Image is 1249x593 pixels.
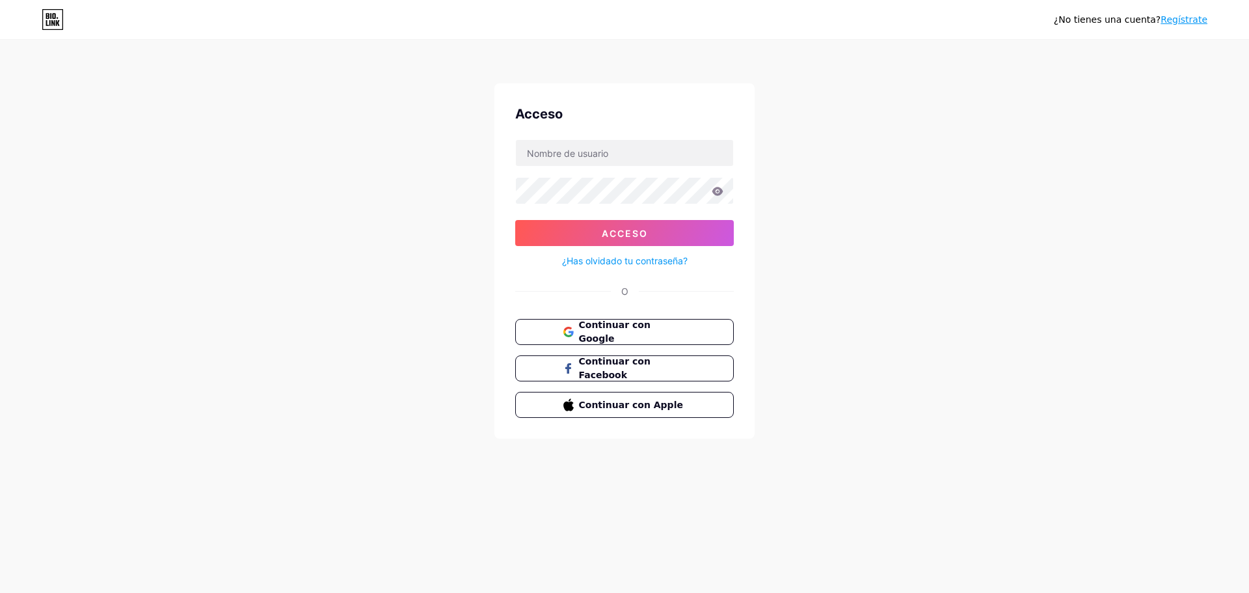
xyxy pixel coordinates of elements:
button: Continuar con Facebook [515,355,734,381]
button: Continuar con Apple [515,392,734,418]
font: Acceso [602,228,648,239]
font: Acceso [515,106,563,122]
button: Acceso [515,220,734,246]
font: ¿Has olvidado tu contraseña? [562,255,688,266]
font: Continuar con Facebook [579,356,651,380]
a: ¿Has olvidado tu contraseña? [562,254,688,268]
input: Nombre de usuario [516,140,733,166]
font: ¿No tienes una cuenta? [1054,14,1161,25]
button: Continuar con Google [515,319,734,345]
font: Continuar con Apple [579,400,683,410]
a: Regístrate [1161,14,1207,25]
font: O [621,286,628,297]
font: Continuar con Google [579,320,651,344]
